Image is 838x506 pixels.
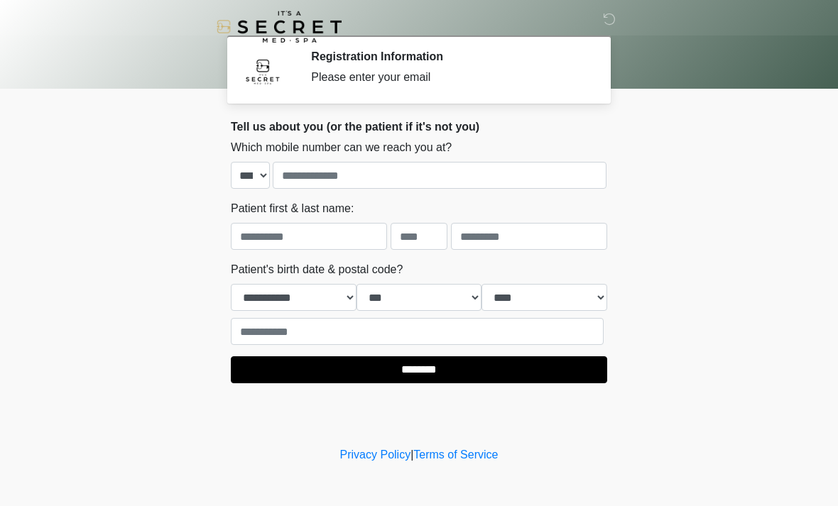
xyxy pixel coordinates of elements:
[413,449,498,461] a: Terms of Service
[217,11,342,43] img: It's A Secret Med Spa Logo
[231,261,403,278] label: Patient's birth date & postal code?
[311,50,586,63] h2: Registration Information
[340,449,411,461] a: Privacy Policy
[311,69,586,86] div: Please enter your email
[241,50,284,92] img: Agent Avatar
[410,449,413,461] a: |
[231,200,354,217] label: Patient first & last name:
[231,139,452,156] label: Which mobile number can we reach you at?
[231,120,607,133] h2: Tell us about you (or the patient if it's not you)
